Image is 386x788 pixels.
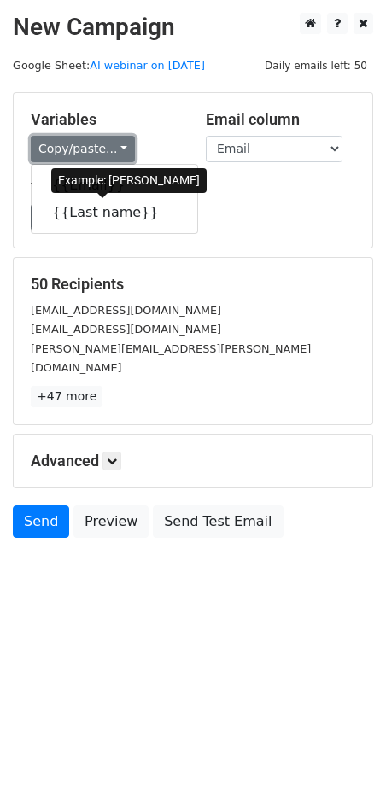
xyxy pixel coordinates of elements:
a: Send Test Email [153,505,283,538]
a: AI webinar on [DATE] [90,59,205,72]
iframe: Chat Widget [301,706,386,788]
h5: Variables [31,110,180,129]
span: Daily emails left: 50 [259,56,373,75]
small: [EMAIL_ADDRESS][DOMAIN_NAME] [31,323,221,336]
a: Preview [73,505,149,538]
h5: Advanced [31,452,355,470]
small: [EMAIL_ADDRESS][DOMAIN_NAME] [31,304,221,317]
a: +47 more [31,386,102,407]
div: 聊天小组件 [301,706,386,788]
a: {{Last name}} [32,199,197,226]
a: Send [13,505,69,538]
small: [PERSON_NAME][EMAIL_ADDRESS][PERSON_NAME][DOMAIN_NAME] [31,342,311,375]
a: Daily emails left: 50 [259,59,373,72]
a: Copy/paste... [31,136,135,162]
h5: 50 Recipients [31,275,355,294]
a: {{Email}} [32,172,197,199]
small: Google Sheet: [13,59,205,72]
h5: Email column [206,110,355,129]
div: Example: [PERSON_NAME] [51,168,207,193]
h2: New Campaign [13,13,373,42]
